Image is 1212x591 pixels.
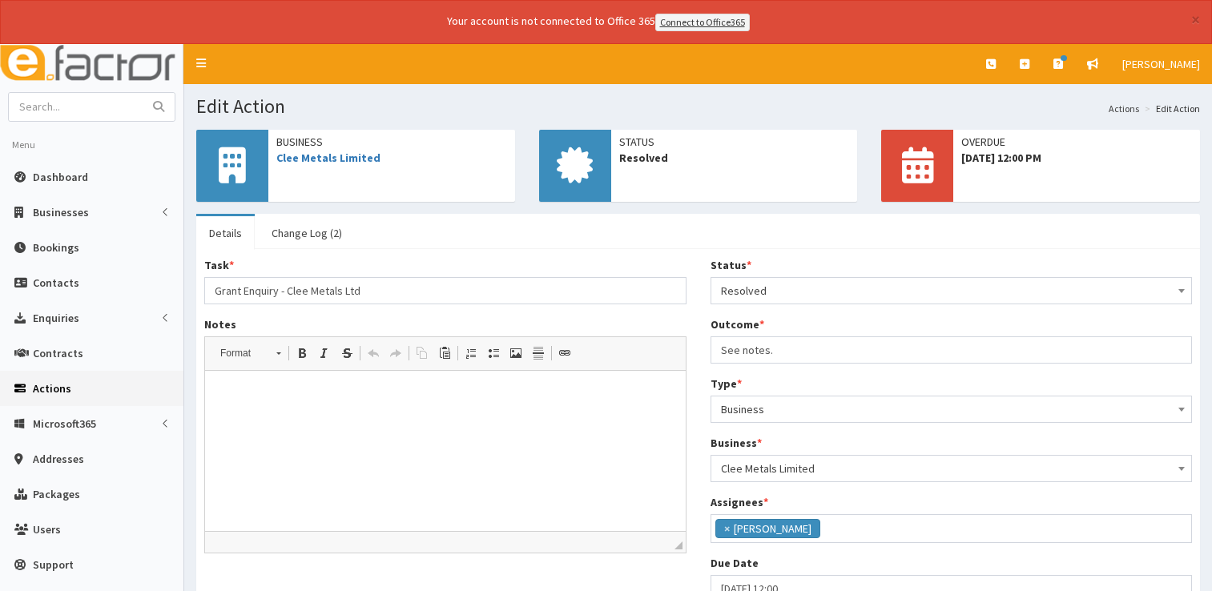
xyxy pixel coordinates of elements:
a: Copy (Ctrl+C) [411,343,433,364]
a: Undo (Ctrl+Z) [362,343,385,364]
a: Insert/Remove Numbered List [460,343,482,364]
span: Status [619,134,850,150]
span: OVERDUE [961,134,1192,150]
a: Details [196,216,255,250]
span: Contacts [33,275,79,290]
li: Edit Action [1141,102,1200,115]
span: [DATE] 12:00 PM [961,150,1192,166]
input: Search... [9,93,143,121]
span: Clee Metals Limited [711,455,1193,482]
span: Users [33,522,61,537]
h1: Edit Action [196,96,1200,117]
span: Microsoft365 [33,416,96,431]
div: Your account is not connected to Office 365 [130,13,1067,31]
a: Italic (Ctrl+I) [313,343,336,364]
span: Drag to resize [674,541,683,549]
a: Paste (Ctrl+V) [433,343,456,364]
label: Outcome [711,316,764,332]
label: Task [204,257,234,273]
span: Actions [33,381,71,396]
span: Business [276,134,507,150]
label: Assignees [711,494,768,510]
a: Clee Metals Limited [276,151,381,165]
a: Redo (Ctrl+Y) [385,343,407,364]
iframe: Rich Text Editor, notes [205,371,686,531]
span: Addresses [33,452,84,466]
span: Resolved [619,150,850,166]
a: Connect to Office365 [655,14,750,31]
label: Business [711,435,762,451]
span: Support [33,557,74,572]
a: Strike Through [336,343,358,364]
a: Link (Ctrl+L) [554,343,576,364]
span: Businesses [33,205,89,219]
span: Resolved [721,279,1182,302]
label: Type [711,376,742,392]
a: Actions [1109,102,1139,115]
a: [PERSON_NAME] [1110,44,1212,84]
a: Insert Horizontal Line [527,343,550,364]
span: [PERSON_NAME] [1122,57,1200,71]
a: Change Log (2) [259,216,355,250]
a: Image [505,343,527,364]
a: Insert/Remove Bulleted List [482,343,505,364]
span: Bookings [33,240,79,255]
label: Status [711,257,751,273]
a: Bold (Ctrl+B) [291,343,313,364]
span: Business [721,398,1182,420]
button: × [1191,11,1200,28]
span: Packages [33,487,80,501]
span: Format [212,343,268,364]
span: Dashboard [33,170,88,184]
span: Contracts [33,346,83,360]
a: Format [211,342,289,364]
label: Due Date [711,555,759,571]
span: Resolved [711,277,1193,304]
span: × [724,521,730,537]
span: Enquiries [33,311,79,325]
span: Clee Metals Limited [721,457,1182,480]
label: Notes [204,316,236,332]
li: Paul Slade [715,519,820,538]
span: Business [711,396,1193,423]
